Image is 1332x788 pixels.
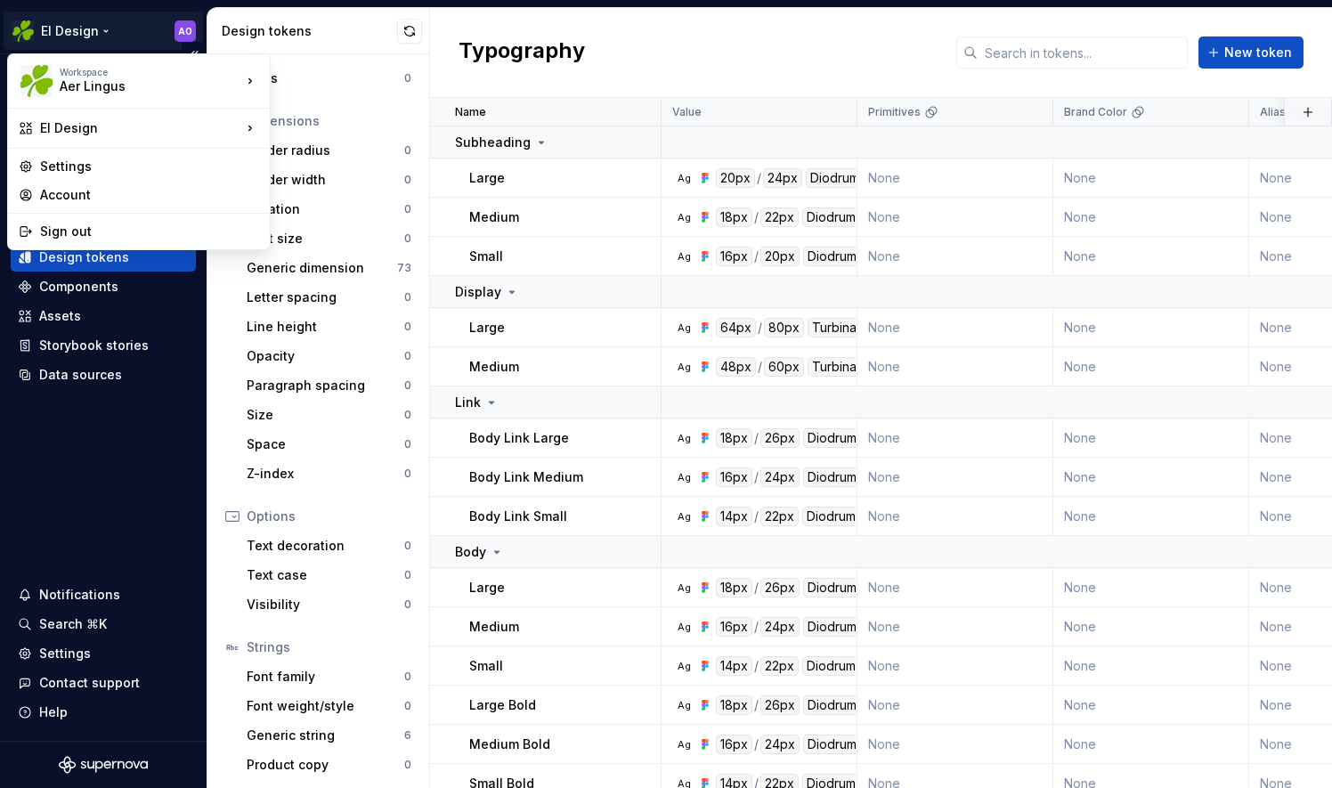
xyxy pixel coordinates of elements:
div: Workspace [60,67,241,77]
div: Account [40,186,259,204]
img: 56b5df98-d96d-4d7e-807c-0afdf3bdaefa.png [20,65,53,97]
div: Aer Lingus [60,77,211,95]
div: EI Design [40,119,241,137]
div: Settings [40,158,259,175]
div: Sign out [40,223,259,240]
